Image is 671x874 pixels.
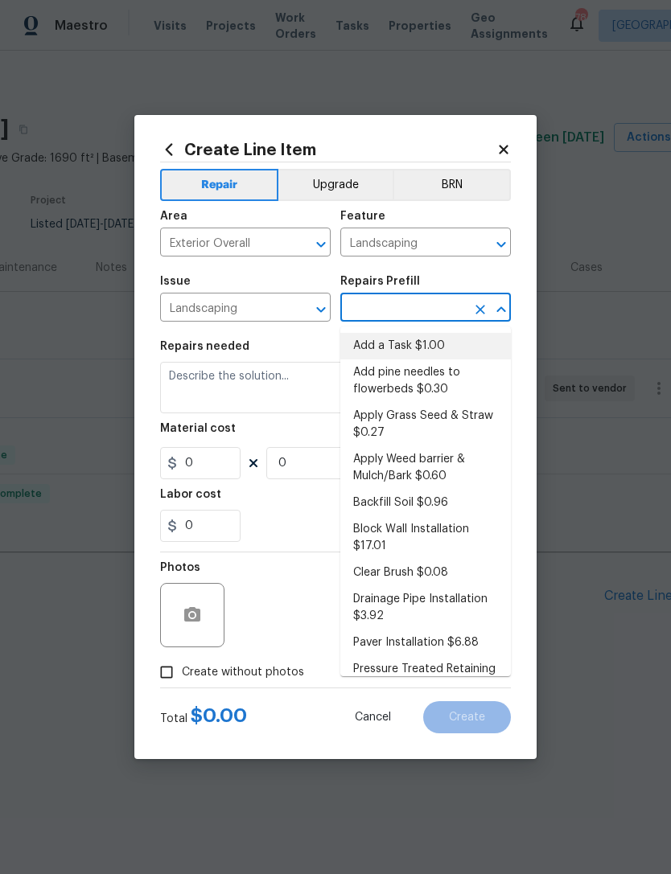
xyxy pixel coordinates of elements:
button: Open [310,233,332,256]
li: Paver Installation $6.88 [340,630,511,656]
span: Create without photos [182,664,304,681]
li: Drainage Pipe Installation $3.92 [340,586,511,630]
button: Clear [469,298,492,321]
button: Cancel [329,701,417,733]
h2: Create Line Item [160,141,496,158]
h5: Photos [160,562,200,573]
button: Open [490,233,513,256]
button: Close [490,298,513,321]
h5: Labor cost [160,489,221,500]
h5: Area [160,211,187,222]
span: $ 0.00 [191,706,247,725]
li: Backfill Soil $0.96 [340,490,511,516]
li: Clear Brush $0.08 [340,560,511,586]
button: Repair [160,169,278,201]
h5: Repairs Prefill [340,276,420,287]
li: Pressure Treated Retaining Wall (24") $20.77 [340,656,511,700]
li: Block Wall Installation $17.01 [340,516,511,560]
li: Apply Grass Seed & Straw $0.27 [340,403,511,446]
button: Open [310,298,332,321]
button: Upgrade [278,169,393,201]
span: Create [449,712,485,724]
h5: Repairs needed [160,341,249,352]
h5: Material cost [160,423,236,434]
button: Create [423,701,511,733]
button: BRN [393,169,511,201]
div: Total [160,708,247,727]
li: Add pine needles to flowerbeds $0.30 [340,359,511,403]
h5: Issue [160,276,191,287]
span: Cancel [355,712,391,724]
li: Apply Weed barrier & Mulch/Bark $0.60 [340,446,511,490]
li: Add a Task $1.00 [340,333,511,359]
h5: Feature [340,211,385,222]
